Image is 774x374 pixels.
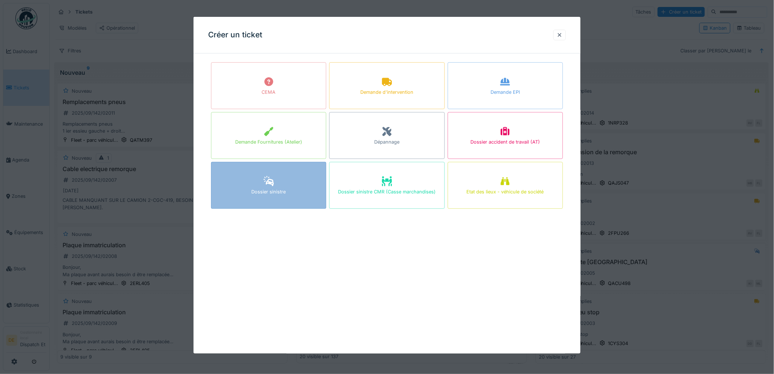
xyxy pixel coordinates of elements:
h3: Créer un ticket [208,30,262,40]
div: Etat des lieux - véhicule de société [467,188,544,195]
div: Dossier accident de travail (AT) [470,138,540,145]
div: Dossier sinistre CMR (Casse marchandises) [338,188,436,195]
div: Dossier sinistre [252,188,286,195]
div: Demande Fournitures (Atelier) [235,138,302,145]
div: Demande d'intervention [360,89,413,96]
div: Demande EPI [491,89,520,96]
div: Dépannage [374,138,399,145]
div: CEMA [262,89,276,96]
